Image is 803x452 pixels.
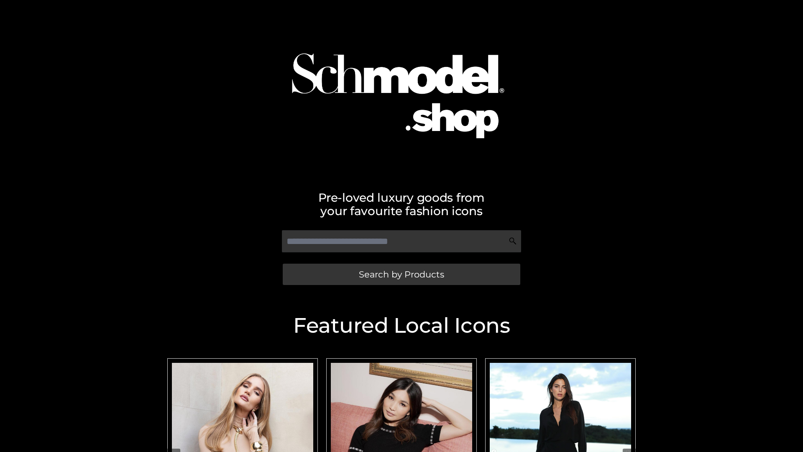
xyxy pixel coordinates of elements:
span: Search by Products [359,270,444,279]
h2: Featured Local Icons​ [163,315,640,336]
a: Search by Products [283,264,520,285]
h2: Pre-loved luxury goods from your favourite fashion icons [163,191,640,218]
img: Search Icon [509,237,517,245]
